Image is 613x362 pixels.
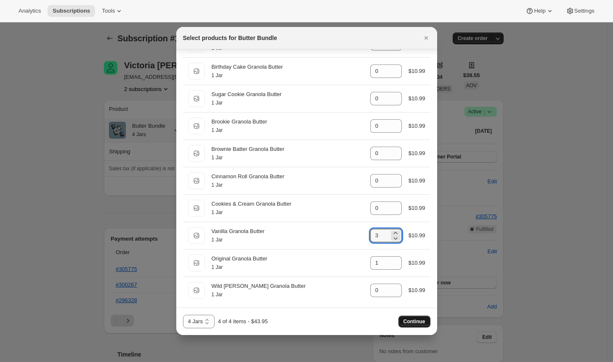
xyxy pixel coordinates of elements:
button: Continue [398,316,430,327]
span: Settings [574,8,594,14]
button: Settings [561,5,600,17]
div: Brownie Batter Granola Butter [212,145,364,153]
div: Sugar Cookie Granola Butter [212,90,364,99]
div: $10.99 [409,286,425,295]
div: $10.99 [409,231,425,240]
button: Subscriptions [48,5,95,17]
div: 4 of 4 items - $43.95 [218,317,268,326]
div: Wild [PERSON_NAME] Granola Butter [212,282,364,290]
div: Brookie Granola Butter [212,118,364,126]
small: 1 Jar [212,237,223,243]
span: Subscriptions [53,8,90,14]
small: 1 Jar [212,209,223,215]
span: Analytics [19,8,41,14]
div: $10.99 [409,259,425,267]
div: $10.99 [409,149,425,158]
div: $10.99 [409,94,425,103]
div: $10.99 [409,177,425,185]
button: Tools [97,5,128,17]
div: Cookies & Cream Granola Butter [212,200,364,208]
div: $10.99 [409,204,425,212]
div: $10.99 [409,67,425,75]
small: 1 Jar [212,72,223,78]
div: Original Granola Butter [212,255,364,263]
button: Close [420,32,432,44]
div: $10.99 [409,122,425,130]
span: Continue [403,318,425,325]
div: Vanilla Granola Butter [212,227,364,236]
small: 1 Jar [212,155,223,161]
h2: Select products for Butter Bundle [183,34,277,42]
button: Analytics [13,5,46,17]
div: Birthday Cake Granola Butter [212,63,364,71]
small: 1 Jar [212,127,223,133]
small: 1 Jar [212,182,223,188]
small: 1 Jar [212,292,223,298]
small: 1 Jar [212,100,223,106]
span: Help [534,8,545,14]
small: 1 Jar [212,264,223,270]
button: Help [520,5,559,17]
span: Tools [102,8,115,14]
div: Cinnamon Roll Granola Butter [212,172,364,181]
